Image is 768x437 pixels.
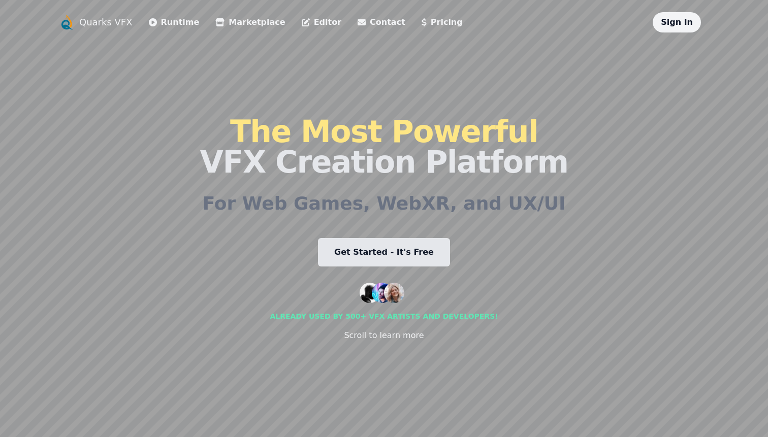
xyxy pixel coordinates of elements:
[302,16,341,28] a: Editor
[372,283,392,303] img: customer 2
[79,15,133,29] a: Quarks VFX
[422,16,463,28] a: Pricing
[200,116,568,177] h1: VFX Creation Platform
[661,17,693,27] a: Sign In
[360,283,380,303] img: customer 1
[230,114,538,149] span: The Most Powerful
[358,16,405,28] a: Contact
[384,283,404,303] img: customer 3
[318,238,450,266] a: Get Started - It's Free
[270,311,498,321] div: Already used by 500+ vfx artists and developers!
[203,193,566,214] h2: For Web Games, WebXR, and UX/UI
[149,16,200,28] a: Runtime
[344,329,424,342] div: Scroll to learn more
[215,16,285,28] a: Marketplace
